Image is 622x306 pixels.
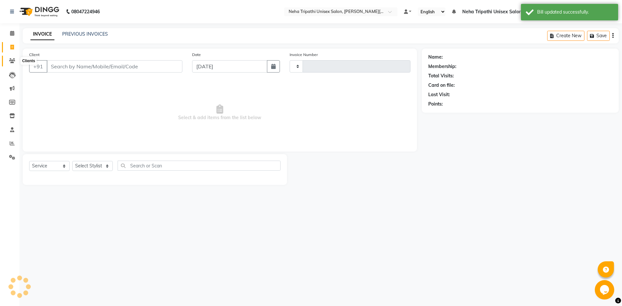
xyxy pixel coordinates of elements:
a: PREVIOUS INVOICES [62,31,108,37]
div: Bill updated successfully. [537,9,613,16]
div: Membership: [428,63,456,70]
label: Invoice Number [290,52,318,58]
div: Points: [428,101,443,108]
span: Neha Tripathi Unisex Salon, [PERSON_NAME][GEOGRAPHIC_DATA] [462,8,610,15]
input: Search or Scan [118,161,281,171]
button: Create New [547,31,584,41]
b: 08047224946 [71,3,100,21]
span: Select & add items from the list below [29,80,410,145]
button: Save [587,31,610,41]
div: Card on file: [428,82,455,89]
img: logo [17,3,61,21]
iframe: chat widget [595,280,616,300]
label: Date [192,52,201,58]
div: Name: [428,54,443,61]
button: +91 [29,60,47,73]
a: INVOICE [30,28,54,40]
div: Last Visit: [428,91,450,98]
label: Client [29,52,40,58]
input: Search by Name/Mobile/Email/Code [47,60,182,73]
div: Total Visits: [428,73,454,79]
div: Clients [20,57,37,65]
